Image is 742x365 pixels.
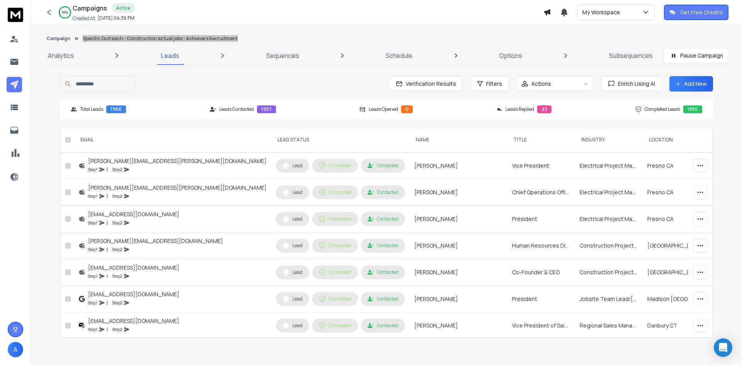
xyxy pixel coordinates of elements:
[107,219,108,227] p: |
[88,157,267,165] div: [PERSON_NAME][EMAIL_ADDRESS][PERSON_NAME][DOMAIN_NAME]
[88,264,179,272] div: [EMAIL_ADDRESS][DOMAIN_NAME]
[507,153,575,179] td: Vice President
[271,127,410,153] th: LEAD STATUS
[73,3,107,13] h1: Campaigns
[368,269,398,275] div: Contacted
[537,105,551,113] div: 23
[112,299,122,307] p: Step 2
[97,15,134,21] p: [DATE] 04:36 PM
[368,163,398,169] div: Contacted
[283,216,303,222] div: Lead
[106,105,126,113] div: 1966
[83,36,238,42] p: Specific Outreach - Construction actual jobs - Achievers Recruitment
[283,189,303,196] div: Lead
[283,322,303,329] div: Lead
[8,342,23,357] button: A
[319,189,351,196] div: Completed
[319,269,351,276] div: Completed
[88,317,179,325] div: [EMAIL_ADDRESS][DOMAIN_NAME]
[507,179,575,206] td: Chief Operations Officer
[664,5,728,20] button: Get Free Credits
[410,153,507,179] td: [PERSON_NAME]
[575,312,643,339] td: Regional Sales Manager - [GEOGRAPHIC_DATA]
[381,46,417,65] a: Schedule
[88,192,97,200] p: Step 1
[486,80,502,88] span: Filters
[107,166,108,173] p: |
[88,246,97,253] p: Step 1
[107,326,108,333] p: |
[368,243,398,249] div: Contacted
[507,312,575,339] td: Vice President of Sales
[575,153,643,179] td: Electrical Project Manager
[368,323,398,329] div: Contacted
[319,242,351,249] div: Completed
[283,269,303,276] div: Lead
[257,105,276,113] div: 1957
[575,286,643,312] td: Jobsite Team Lead/[PERSON_NAME]- Join Our Team!
[73,15,96,22] p: Created At:
[643,206,710,233] td: Fresno CA
[669,76,713,92] button: Add New
[401,105,413,113] div: 0
[683,105,702,113] div: 1856
[112,272,122,280] p: Step 2
[219,106,254,112] p: Leads Contacted
[582,8,623,16] p: My Workspace
[88,326,97,333] p: Step 1
[615,80,655,88] span: Enrich Using AI
[680,8,723,16] p: Get Free Credits
[575,233,643,259] td: Construction Project Manager - Remote
[319,162,351,169] div: Completed
[283,295,303,302] div: Lead
[505,106,534,112] p: Leads Replied
[575,179,643,206] td: Electrical Project Manager
[112,326,122,333] p: Step 2
[714,338,732,357] div: Open Intercom Messenger
[62,10,68,15] p: 95 %
[80,106,103,112] p: Total Leads
[645,106,680,112] p: Completed Leads
[507,233,575,259] td: Human Resources Director
[88,290,179,298] div: [EMAIL_ADDRESS][DOMAIN_NAME]
[46,36,70,42] button: Campaign
[48,51,74,60] p: Analytics
[112,192,122,200] p: Step 2
[531,80,551,88] p: Actions
[161,51,179,60] p: Leads
[74,127,271,153] th: EMAIL
[107,246,108,253] p: |
[643,127,710,153] th: location
[410,127,507,153] th: NAME
[368,216,398,222] div: Contacted
[643,233,710,259] td: [GEOGRAPHIC_DATA] [GEOGRAPHIC_DATA]
[43,46,78,65] a: Analytics
[88,219,97,227] p: Step 1
[112,246,122,253] p: Step 2
[88,299,97,307] p: Step 1
[319,295,351,302] div: Completed
[88,237,223,245] div: [PERSON_NAME][EMAIL_ADDRESS][DOMAIN_NAME]
[283,242,303,249] div: Lead
[368,189,398,195] div: Contacted
[410,259,507,286] td: [PERSON_NAME]
[410,286,507,312] td: [PERSON_NAME]
[410,179,507,206] td: [PERSON_NAME]
[389,76,463,92] button: Verification Results
[507,286,575,312] td: President
[410,233,507,259] td: [PERSON_NAME]
[575,206,643,233] td: Electrical Project Manager
[609,51,653,60] p: Subsequences
[575,259,643,286] td: Construction Project Manager - Remote
[107,192,108,200] p: |
[88,272,97,280] p: Step 1
[643,179,710,206] td: Fresno CA
[319,216,351,222] div: Completed
[107,299,108,307] p: |
[664,48,730,63] button: Pause Campaign
[88,211,179,218] div: [EMAIL_ADDRESS][DOMAIN_NAME]
[88,184,267,192] div: [PERSON_NAME][EMAIL_ADDRESS][PERSON_NAME][DOMAIN_NAME]
[575,127,643,153] th: industry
